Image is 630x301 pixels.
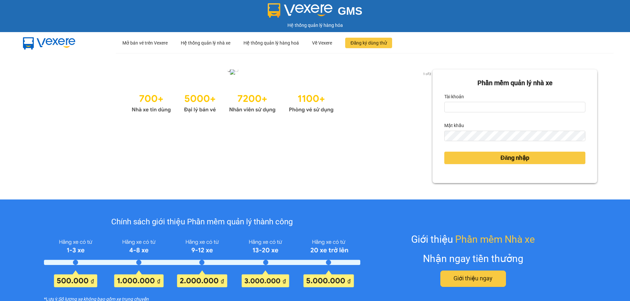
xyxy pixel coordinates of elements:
[444,152,585,164] button: Đăng nhập
[423,69,432,77] button: next slide / item
[440,271,506,287] button: Giới thiệu ngay
[421,69,432,78] p: 1 of 2
[423,251,523,266] div: Nhận ngay tiền thưởng
[122,32,168,53] div: Mở bán vé trên Vexere
[243,32,299,53] div: Hệ thống quản lý hàng hoá
[16,32,82,54] img: mbUUG5Q.png
[268,10,363,15] a: GMS
[455,232,535,247] span: Phần mềm Nhà xe
[350,39,387,47] span: Đăng ký dùng thử
[132,90,334,115] img: Statistics.png
[33,69,42,77] button: previous slide / item
[444,102,585,112] input: Tài khoản
[444,131,585,141] input: Mật khẩu
[181,32,230,53] div: Hệ thống quản lý nhà xe
[444,120,464,131] label: Mật khẩu
[444,78,585,88] div: Phần mềm quản lý nhà xe
[500,153,529,162] span: Đăng nhập
[312,32,332,53] div: Về Vexere
[268,3,333,18] img: logo 2
[345,38,392,48] button: Đăng ký dùng thử
[411,232,535,247] div: Giới thiệu
[444,91,464,102] label: Tài khoản
[44,216,360,228] div: Chính sách giới thiệu Phần mềm quản lý thành công
[2,22,628,29] div: Hệ thống quản lý hàng hóa
[338,5,362,17] span: GMS
[453,274,493,283] span: Giới thiệu ngay
[235,69,238,71] li: slide item 2
[227,69,230,71] li: slide item 1
[44,236,360,287] img: policy-intruduce-detail.png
